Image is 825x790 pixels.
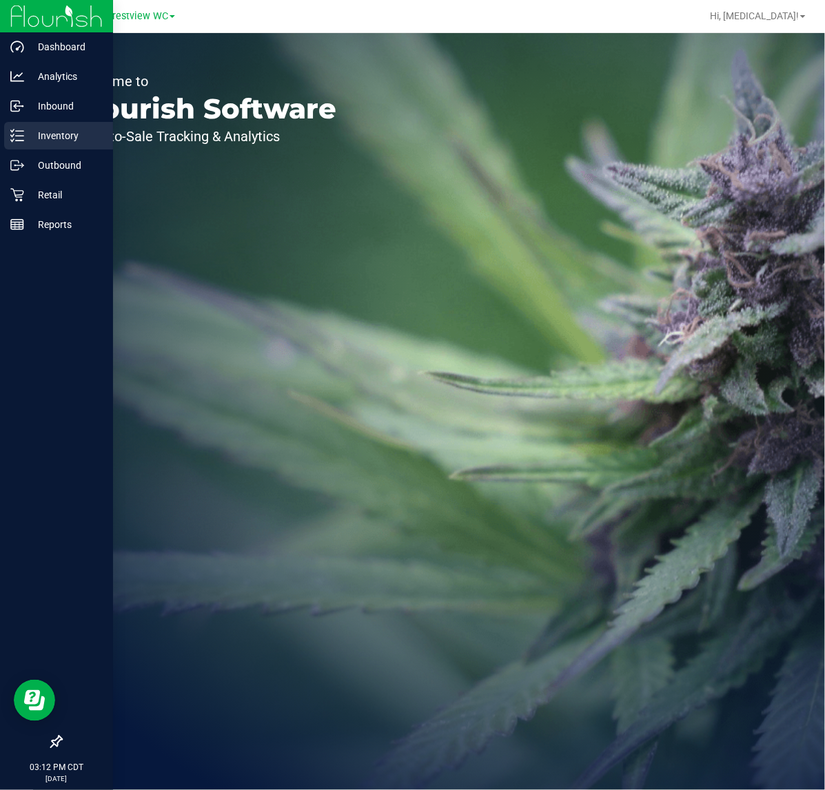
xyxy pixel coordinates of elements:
p: Seed-to-Sale Tracking & Analytics [74,129,336,143]
p: Inventory [24,127,107,144]
p: Outbound [24,157,107,174]
inline-svg: Inbound [10,99,24,113]
inline-svg: Outbound [10,158,24,172]
p: Welcome to [74,74,336,88]
span: Hi, [MEDICAL_DATA]! [710,10,799,21]
p: [DATE] [6,773,107,784]
p: Retail [24,187,107,203]
p: Inbound [24,98,107,114]
inline-svg: Inventory [10,129,24,143]
inline-svg: Dashboard [10,40,24,54]
p: Reports [24,216,107,233]
inline-svg: Analytics [10,70,24,83]
iframe: Resource center [14,680,55,721]
p: Flourish Software [74,95,336,123]
p: 03:12 PM CDT [6,761,107,773]
inline-svg: Retail [10,188,24,202]
span: Crestview WC [106,10,168,22]
inline-svg: Reports [10,218,24,231]
p: Analytics [24,68,107,85]
p: Dashboard [24,39,107,55]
